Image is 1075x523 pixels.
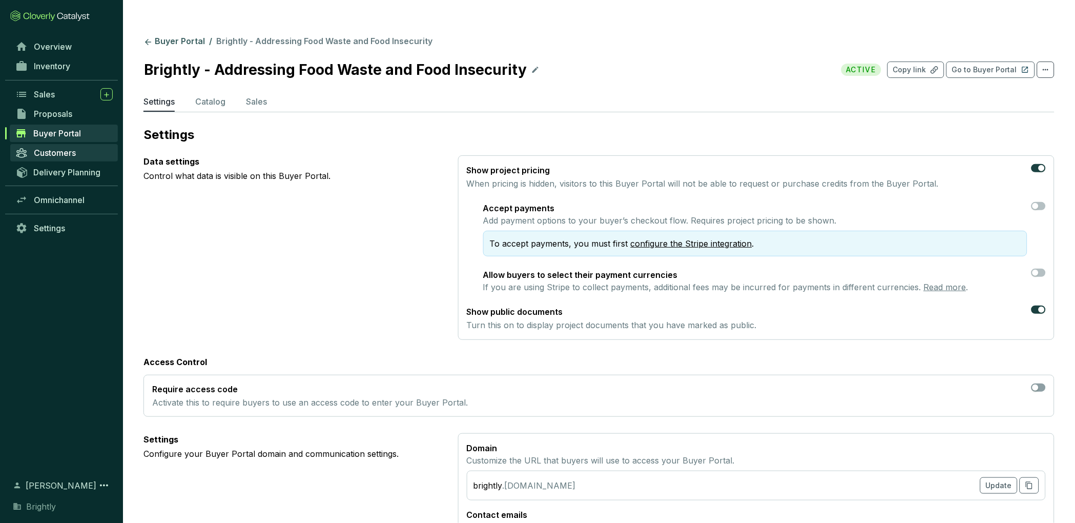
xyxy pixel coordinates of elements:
[216,36,432,46] span: Brightly - Addressing Food Waste and Food Insecurity
[141,36,207,48] a: Buyer Portal
[467,164,939,176] p: Show project pricing
[195,95,225,108] p: Catalog
[143,95,175,108] p: Settings
[483,202,1027,214] p: Accept payments
[26,479,96,492] span: [PERSON_NAME]
[143,155,442,168] p: Data settings
[143,170,442,182] p: Control what data is visible on this Buyer Portal.
[10,191,118,209] a: Omnichannel
[841,64,881,76] span: ACTIVE
[483,231,1027,256] section: To accept payments, you must first .
[467,442,1046,454] p: Domain
[143,356,1055,368] p: Access Control
[986,480,1012,491] span: Update
[10,164,118,180] a: Delivery Planning
[33,128,81,138] span: Buyer Portal
[34,195,85,205] span: Omnichannel
[467,509,1046,521] p: Contact emails
[483,269,968,281] p: Allow buyers to select their payment currencies
[143,127,1055,143] p: Settings
[473,479,503,492] div: brightly
[10,144,118,162] a: Customers
[10,105,118,123] a: Proposals
[34,42,72,52] span: Overview
[34,89,55,99] span: Sales
[143,433,442,446] p: Settings
[10,125,118,142] a: Buyer Portal
[952,65,1017,75] p: Go to Buyer Portal
[887,62,944,78] button: Copy link
[34,109,72,119] span: Proposals
[980,477,1018,494] button: Update
[152,384,468,395] p: Require access code
[483,281,968,293] p: If you are using Stripe to collect payments, additional fees may be incurred for payments in diff...
[467,177,939,190] p: When pricing is hidden, visitors to this Buyer Portal will not be able to request or purchase cre...
[467,454,1046,467] p: Customize the URL that buyers will use to access your Buyer Portal.
[631,238,752,249] a: configure the Stripe integration
[467,319,757,331] p: Turn this on to display project documents that you have marked as public.
[924,282,966,292] a: Read more
[143,58,527,81] p: Brightly - Addressing Food Waste and Food Insecurity
[143,448,442,460] p: Configure your Buyer Portal domain and communication settings.
[10,219,118,237] a: Settings
[34,148,76,158] span: Customers
[246,95,267,108] p: Sales
[34,61,70,71] span: Inventory
[946,62,1035,78] button: Go to Buyer Portal
[26,500,56,513] span: Brightly
[152,397,468,408] p: Activate this to require buyers to use an access code to enter your Buyer Portal.
[10,57,118,75] a: Inventory
[467,306,757,318] p: Show public documents
[483,214,1027,227] p: Add payment options to your buyer’s checkout flow. Requires project pricing to be shown.
[893,65,926,75] p: Copy link
[209,36,212,48] li: /
[10,38,118,55] a: Overview
[34,223,65,233] span: Settings
[10,86,118,103] a: Sales
[33,167,100,177] span: Delivery Planning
